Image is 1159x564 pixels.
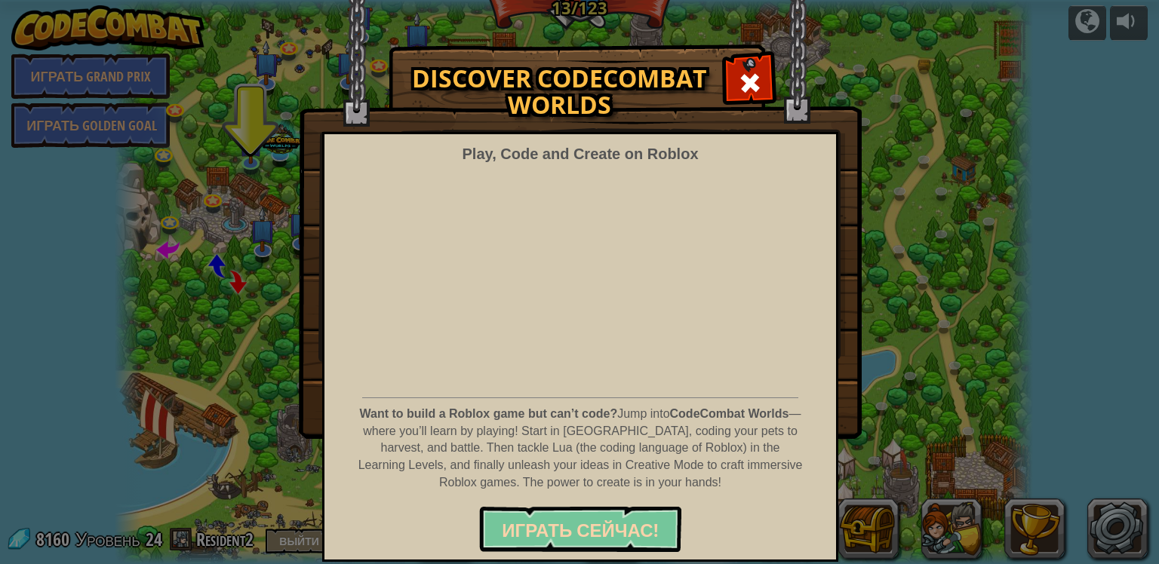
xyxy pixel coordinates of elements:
[462,143,698,165] div: Play, Code and Create on Roblox
[357,406,804,492] p: Jump into — where you’ll learn by playing! Start in [GEOGRAPHIC_DATA], coding your pets to harves...
[404,65,714,118] h1: Discover CodeCombat Worlds
[360,407,618,420] strong: Want to build a Roblox game but can’t code?
[670,407,789,420] strong: CodeCombat Worlds
[479,507,681,552] button: Играть Сейчас!
[502,518,658,542] span: Играть Сейчас!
